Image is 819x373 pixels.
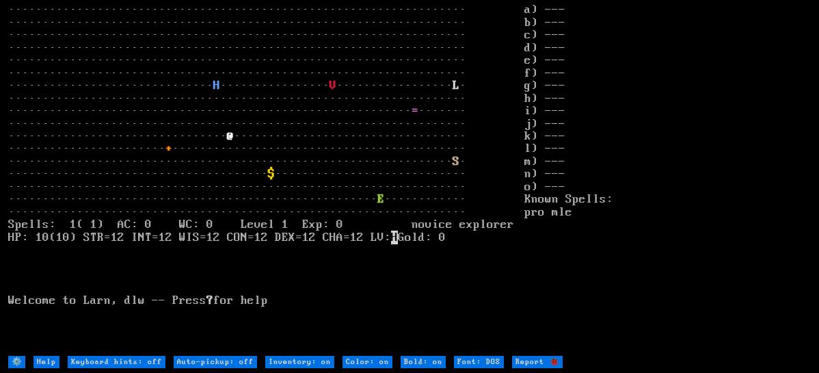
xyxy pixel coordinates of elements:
[206,294,213,307] b: ?
[524,3,811,354] stats: a) --- b) --- c) --- d) --- e) --- f) --- g) --- h) --- i) --- j) --- k) --- l) --- m) --- n) ---...
[454,356,504,368] input: Font: DOS
[33,356,59,368] input: Help
[213,79,220,92] font: H
[174,356,257,368] input: Auto-pickup: off
[268,167,275,181] font: $
[8,3,524,354] larn: ··································································· ·····························...
[453,155,459,168] font: S
[227,129,234,143] font: @
[453,79,459,92] font: L
[377,192,384,206] font: E
[401,356,446,368] input: Bold: on
[8,356,25,368] input: ⚙️
[330,79,336,92] font: V
[165,142,172,155] font: +
[343,356,392,368] input: Color: on
[265,356,334,368] input: Inventory: on
[412,104,418,118] font: =
[68,356,165,368] input: Keyboard hints: off
[512,356,563,368] input: Report 🐞
[391,231,398,244] mark: H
